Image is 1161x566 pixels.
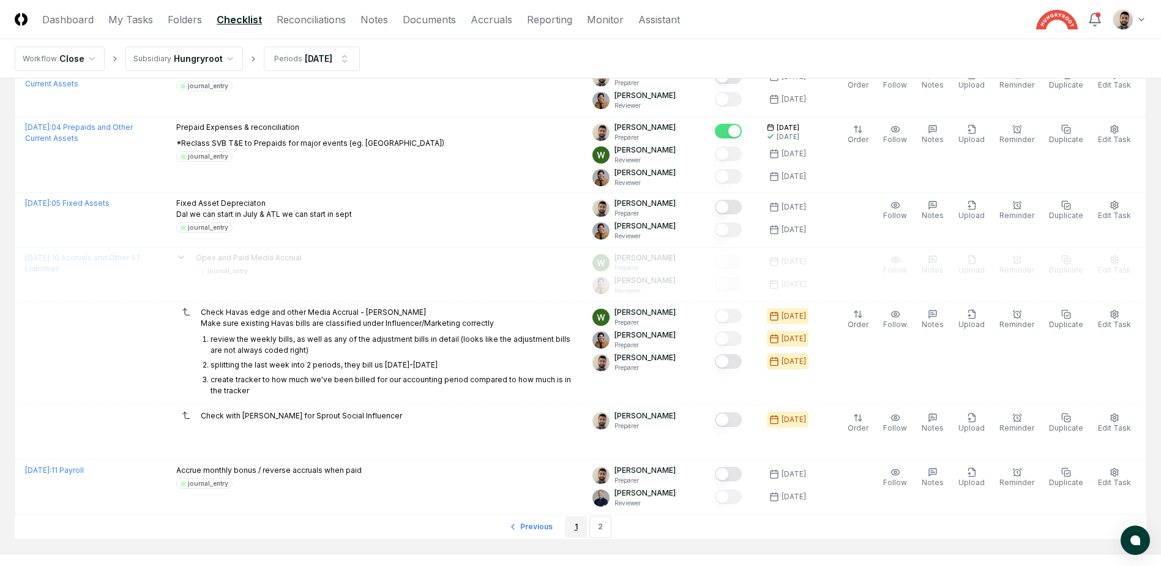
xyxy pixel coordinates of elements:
[614,122,676,133] p: [PERSON_NAME]
[108,12,153,27] a: My Tasks
[25,466,51,475] span: [DATE] :
[922,423,944,432] span: Notes
[782,148,806,159] div: [DATE]
[848,80,868,89] span: Order
[958,80,985,89] span: Upload
[201,410,402,421] p: Check with [PERSON_NAME] for Sprout Social Influencer
[614,341,676,350] p: Preparer
[956,410,987,436] button: Upload
[715,489,742,504] button: Mark complete
[592,309,610,326] img: ACg8ocIK_peNeqvot3Ahh9567LsVhi0q3GD2O_uFDzmfmpbAfkCWeQ=s96-c
[217,12,262,27] a: Checklist
[520,521,553,532] span: Previous
[881,122,909,148] button: Follow
[15,13,28,26] img: Logo
[592,92,610,109] img: ACg8ocIj8Ed1971QfF93IUVvJX6lPm3y0CRToLvfAg4p8TYQk6NAZIo=s96-c
[592,412,610,429] img: d09822cc-9b6d-4858-8d66-9570c114c672_214030b4-299a-48fd-ad93-fc7c7aef54c6.png
[614,499,676,508] p: Reviewer
[201,307,573,329] p: Check Havas edge and other Media Accrual - [PERSON_NAME] Make sure existing Havas bills are class...
[1096,465,1133,491] button: Edit Task
[614,90,676,101] p: [PERSON_NAME]
[614,352,676,363] p: [PERSON_NAME]
[264,47,360,71] button: Periods[DATE]
[614,421,676,431] p: Preparer
[614,476,676,485] p: Preparer
[1049,211,1083,220] span: Duplicate
[715,92,742,107] button: Mark complete
[188,223,228,232] div: journal_entry
[919,307,946,333] button: Notes
[614,101,676,110] p: Reviewer
[883,80,907,89] span: Follow
[958,423,985,432] span: Upload
[715,200,742,214] button: Mark complete
[997,465,1037,491] button: Reminder
[715,124,742,138] button: Mark complete
[1047,122,1086,148] button: Duplicate
[956,67,987,93] button: Upload
[1047,465,1086,491] button: Duplicate
[999,478,1034,487] span: Reminder
[1098,80,1131,89] span: Edit Task
[1096,67,1133,93] button: Edit Task
[715,309,742,323] button: Mark complete
[958,478,985,487] span: Upload
[997,307,1037,333] button: Reminder
[527,12,572,27] a: Reporting
[999,135,1034,144] span: Reminder
[614,363,676,372] p: Preparer
[782,224,806,235] div: [DATE]
[881,307,909,333] button: Follow
[614,318,676,327] p: Preparer
[782,469,806,480] div: [DATE]
[592,124,610,141] img: d09822cc-9b6d-4858-8d66-9570c114c672_214030b4-299a-48fd-ad93-fc7c7aef54c6.png
[1047,307,1086,333] button: Duplicate
[922,320,944,329] span: Notes
[25,466,84,475] a: [DATE]:11 Payroll
[133,53,171,64] div: Subsidiary
[1098,135,1131,144] span: Edit Task
[881,198,909,224] button: Follow
[592,146,610,164] img: ACg8ocIK_peNeqvot3Ahh9567LsVhi0q3GD2O_uFDzmfmpbAfkCWeQ=s96-c
[1121,526,1150,555] button: atlas-launcher
[997,198,1037,224] button: Reminder
[614,307,676,318] p: [PERSON_NAME]
[1047,67,1086,93] button: Duplicate
[592,354,610,371] img: d09822cc-9b6d-4858-8d66-9570c114c672_214030b4-299a-48fd-ad93-fc7c7aef54c6.png
[881,67,909,93] button: Follow
[845,410,871,436] button: Order
[883,211,907,220] span: Follow
[471,12,512,27] a: Accruals
[1049,320,1083,329] span: Duplicate
[782,491,806,502] div: [DATE]
[211,360,438,369] p: splitting the last week into 2 periods, they bill us [DATE]-[DATE]
[782,356,806,367] div: [DATE]
[614,78,676,88] p: Preparer
[614,465,676,476] p: [PERSON_NAME]
[883,423,907,432] span: Follow
[176,138,444,149] p: *Reclass SVB T&E to Prepaids for major events (eg. [GEOGRAPHIC_DATA])
[919,67,946,93] button: Notes
[782,414,806,425] div: [DATE]
[25,123,51,132] span: [DATE] :
[592,489,610,507] img: ACg8ocLvq7MjQV6RZF1_Z8o96cGG_vCwfvrLdMx8PuJaibycWA8ZaAE=s96-c
[614,488,676,499] p: [PERSON_NAME]
[1096,198,1133,224] button: Edit Task
[845,122,871,148] button: Order
[956,198,987,224] button: Upload
[614,232,676,241] p: Reviewer
[592,331,610,349] img: ACg8ocIj8Ed1971QfF93IUVvJX6lPm3y0CRToLvfAg4p8TYQk6NAZIo=s96-c
[919,465,946,491] button: Notes
[782,202,806,213] div: [DATE]
[614,198,676,209] p: [PERSON_NAME]
[1096,122,1133,148] button: Edit Task
[188,81,228,91] div: journal_entry
[1096,307,1133,333] button: Edit Task
[997,410,1037,436] button: Reminder
[614,209,676,218] p: Preparer
[15,515,1146,539] nav: pagination
[922,478,944,487] span: Notes
[845,307,871,333] button: Order
[715,169,742,184] button: Mark complete
[958,135,985,144] span: Upload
